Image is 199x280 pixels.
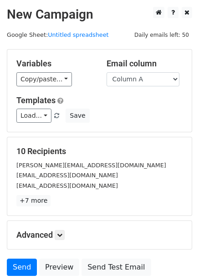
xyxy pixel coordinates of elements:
[16,172,118,179] small: [EMAIL_ADDRESS][DOMAIN_NAME]
[39,259,79,276] a: Preview
[16,230,183,240] h5: Advanced
[16,95,56,105] a: Templates
[131,30,192,40] span: Daily emails left: 50
[107,59,183,69] h5: Email column
[7,259,37,276] a: Send
[7,7,192,22] h2: New Campaign
[131,31,192,38] a: Daily emails left: 50
[16,72,72,86] a: Copy/paste...
[16,182,118,189] small: [EMAIL_ADDRESS][DOMAIN_NAME]
[16,146,183,156] h5: 10 Recipients
[16,195,51,206] a: +7 more
[82,259,151,276] a: Send Test Email
[7,31,109,38] small: Google Sheet:
[48,31,108,38] a: Untitled spreadsheet
[16,162,166,169] small: [PERSON_NAME][EMAIL_ADDRESS][DOMAIN_NAME]
[16,109,51,123] a: Load...
[16,59,93,69] h5: Variables
[66,109,89,123] button: Save
[153,236,199,280] iframe: Chat Widget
